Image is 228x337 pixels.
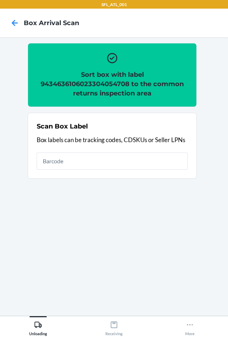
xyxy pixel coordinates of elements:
p: Box labels can be tracking codes, CDSKUs or Seller LPNs [37,135,188,145]
input: Barcode [37,153,188,170]
h2: Sort box with label 9434636106023304054708 to the common returns inspection area [37,70,188,98]
div: More [185,318,195,336]
h2: Scan Box Label [37,122,88,131]
p: SFL_ATL_001 [101,1,127,8]
button: Receiving [76,316,152,336]
h4: Box Arrival Scan [24,18,79,28]
div: Unloading [29,318,47,336]
div: Receiving [105,318,123,336]
button: More [152,316,228,336]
